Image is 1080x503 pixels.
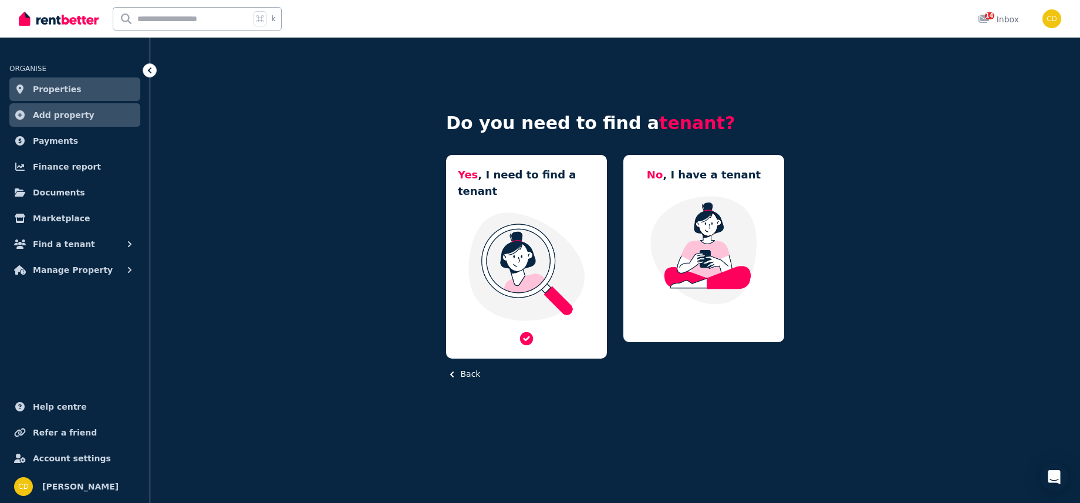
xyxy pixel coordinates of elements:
button: Find a tenant [9,232,140,256]
span: Yes [458,168,478,181]
span: Documents [33,185,85,200]
span: No [647,168,663,181]
a: Refer a friend [9,421,140,444]
span: 14 [985,12,994,19]
img: Chris Dimitropoulos [1042,9,1061,28]
a: Documents [9,181,140,204]
a: Account settings [9,447,140,470]
span: Account settings [33,451,111,465]
button: Back [446,368,480,380]
img: I need a tenant [458,211,595,322]
a: Help centre [9,395,140,418]
a: Properties [9,77,140,101]
img: RentBetter [19,10,99,28]
span: Marketplace [33,211,90,225]
a: Marketplace [9,207,140,230]
span: tenant? [659,113,735,133]
span: Manage Property [33,263,113,277]
img: Manage my property [635,195,772,305]
button: Manage Property [9,258,140,282]
span: Help centre [33,400,87,414]
span: ORGANISE [9,65,46,73]
div: Open Intercom Messenger [1040,463,1068,491]
h5: , I have a tenant [647,167,761,183]
span: Find a tenant [33,237,95,251]
div: Inbox [978,13,1019,25]
a: Add property [9,103,140,127]
span: Finance report [33,160,101,174]
span: k [271,14,275,23]
img: Chris Dimitropoulos [14,477,33,496]
span: Add property [33,108,95,122]
h4: Do you need to find a [446,113,784,134]
span: Refer a friend [33,426,97,440]
h5: , I need to find a tenant [458,167,595,200]
span: Properties [33,82,82,96]
span: [PERSON_NAME] [42,480,119,494]
a: Finance report [9,155,140,178]
span: Payments [33,134,78,148]
a: Payments [9,129,140,153]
